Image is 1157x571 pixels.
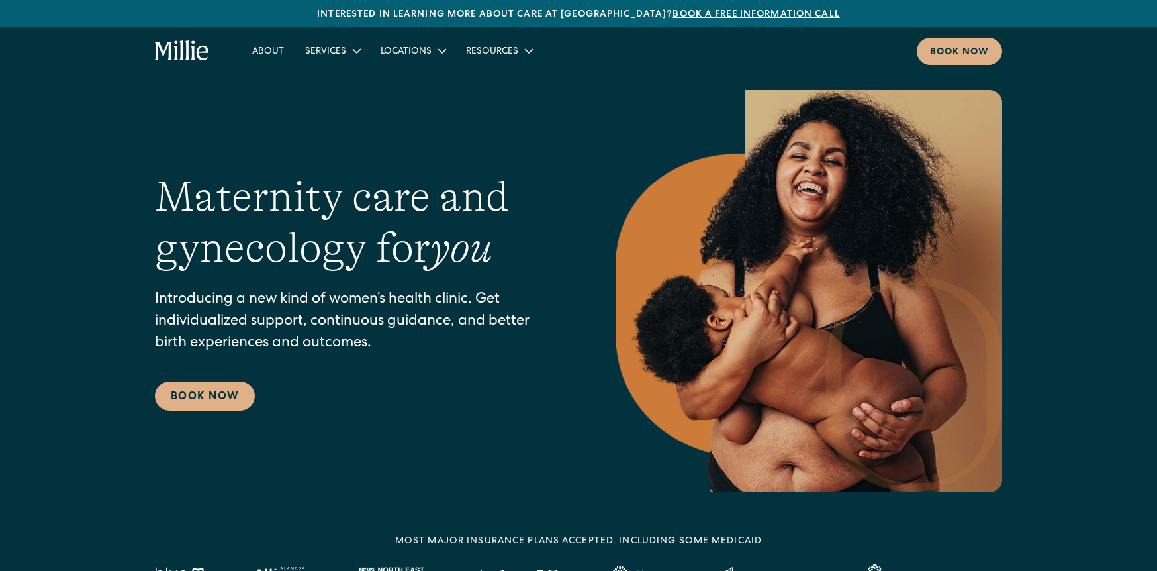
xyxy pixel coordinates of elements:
a: home [155,40,210,62]
a: Book now [917,38,1002,65]
div: MOST MAJOR INSURANCE PLANS ACCEPTED, INCLUDING some MEDICAID [395,535,762,548]
a: About [242,40,295,62]
div: Resources [455,40,542,62]
a: Book a free information call [672,10,839,19]
div: Services [305,45,346,59]
div: Resources [466,45,518,59]
h1: Maternity care and gynecology for [155,172,563,274]
a: Book Now [155,382,255,411]
div: Locations [381,45,432,59]
div: Book now [930,46,989,60]
em: you [430,224,492,272]
p: Introducing a new kind of women’s health clinic. Get individualized support, continuous guidance,... [155,289,563,355]
div: Services [295,40,370,62]
img: Smiling mother with her baby in arms, celebrating body positivity and the nurturing bond of postp... [616,90,1002,492]
div: Locations [370,40,455,62]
